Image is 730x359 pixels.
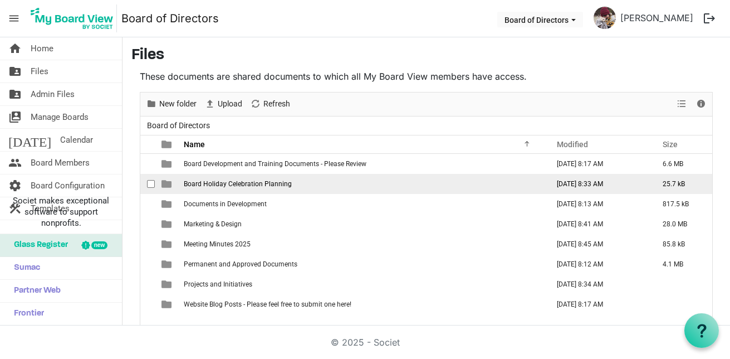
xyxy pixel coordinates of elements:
[140,234,155,254] td: checkbox
[8,280,61,302] span: Partner Web
[651,194,712,214] td: 817.5 kB is template cell column header Size
[121,7,219,30] a: Board of Directors
[184,240,251,248] span: Meeting Minutes 2025
[673,93,692,116] div: View
[180,254,545,274] td: Permanent and Approved Documents is template cell column header Name
[31,106,89,128] span: Manage Boards
[698,7,721,30] button: logout
[131,46,721,65] h3: Files
[663,140,678,149] span: Size
[203,97,244,111] button: Upload
[545,294,651,314] td: September 09, 2025 8:17 AM column header Modified
[158,97,198,111] span: New folder
[155,254,180,274] td: is template cell column header type
[27,4,121,32] a: My Board View Logo
[651,174,712,194] td: 25.7 kB is template cell column header Size
[8,152,22,174] span: people
[8,129,51,151] span: [DATE]
[200,93,246,116] div: Upload
[60,129,93,151] span: Calendar
[8,60,22,83] span: folder_shared
[8,37,22,60] span: home
[545,214,651,234] td: September 09, 2025 8:41 AM column header Modified
[248,97,292,111] button: Refresh
[145,119,212,133] span: Board of Directors
[545,174,651,194] td: September 09, 2025 8:33 AM column header Modified
[140,154,155,174] td: checkbox
[184,220,242,228] span: Marketing & Design
[545,234,651,254] td: September 09, 2025 8:45 AM column header Modified
[545,274,651,294] td: September 09, 2025 8:34 AM column header Modified
[651,154,712,174] td: 6.6 MB is template cell column header Size
[27,4,117,32] img: My Board View Logo
[8,83,22,105] span: folder_shared
[545,254,651,274] td: September 09, 2025 8:12 AM column header Modified
[31,37,53,60] span: Home
[155,154,180,174] td: is template cell column header type
[545,194,651,214] td: September 09, 2025 8:13 AM column header Modified
[180,174,545,194] td: Board Holiday Celebration Planning is template cell column header Name
[8,234,68,256] span: Glass Register
[155,214,180,234] td: is template cell column header type
[155,194,180,214] td: is template cell column header type
[5,195,117,229] span: Societ makes exceptional software to support nonprofits.
[184,280,252,288] span: Projects and Initiatives
[31,174,105,197] span: Board Configuration
[694,97,709,111] button: Details
[180,154,545,174] td: Board Development and Training Documents - Please Review is template cell column header Name
[140,70,713,83] p: These documents are shared documents to which all My Board View members have access.
[651,254,712,274] td: 4.1 MB is template cell column header Size
[8,257,40,279] span: Sumac
[140,214,155,234] td: checkbox
[246,93,294,116] div: Refresh
[140,274,155,294] td: checkbox
[31,60,48,83] span: Files
[217,97,243,111] span: Upload
[180,274,545,294] td: Projects and Initiatives is template cell column header Name
[31,152,90,174] span: Board Members
[184,140,205,149] span: Name
[184,180,292,188] span: Board Holiday Celebration Planning
[8,303,44,325] span: Frontier
[497,12,583,27] button: Board of Directors dropdownbutton
[331,337,400,348] a: © 2025 - Societ
[91,241,107,249] div: new
[140,194,155,214] td: checkbox
[180,234,545,254] td: Meeting Minutes 2025 is template cell column header Name
[651,214,712,234] td: 28.0 MB is template cell column header Size
[8,106,22,128] span: switch_account
[692,93,711,116] div: Details
[140,254,155,274] td: checkbox
[3,8,25,29] span: menu
[144,97,199,111] button: New folder
[184,260,297,268] span: Permanent and Approved Documents
[180,294,545,314] td: Website Blog Posts - Please feel free to submit one here! is template cell column header Name
[184,200,267,208] span: Documents in Development
[140,294,155,314] td: checkbox
[31,83,75,105] span: Admin Files
[142,93,200,116] div: New folder
[180,194,545,214] td: Documents in Development is template cell column header Name
[140,174,155,194] td: checkbox
[155,274,180,294] td: is template cell column header type
[594,7,616,29] img: a6ah0srXjuZ-12Q8q2R8a_YFlpLfa_R6DrblpP7LWhseZaehaIZtCsKbqyqjCVmcIyzz-CnSwFS6VEpFR7BkWg_thumb.png
[8,174,22,197] span: settings
[155,294,180,314] td: is template cell column header type
[155,174,180,194] td: is template cell column header type
[651,234,712,254] td: 85.8 kB is template cell column header Size
[545,154,651,174] td: September 09, 2025 8:17 AM column header Modified
[557,140,588,149] span: Modified
[184,160,366,168] span: Board Development and Training Documents - Please Review
[262,97,291,111] span: Refresh
[155,234,180,254] td: is template cell column header type
[616,7,698,29] a: [PERSON_NAME]
[675,97,688,111] button: View dropdownbutton
[651,274,712,294] td: is template cell column header Size
[180,214,545,234] td: Marketing & Design is template cell column header Name
[651,294,712,314] td: is template cell column header Size
[184,300,351,308] span: Website Blog Posts - Please feel free to submit one here!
